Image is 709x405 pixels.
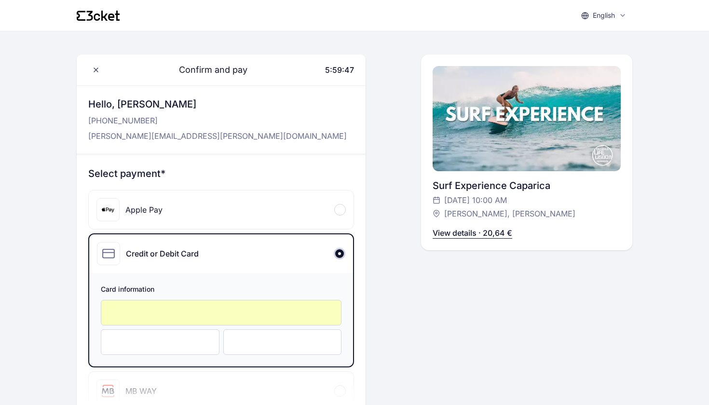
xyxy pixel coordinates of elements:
span: [PERSON_NAME], [PERSON_NAME] [444,208,575,219]
iframe: Sicherer Eingaberahmen für Kartennummer [111,308,331,317]
span: Card information [101,284,341,296]
span: [DATE] 10:00 AM [444,194,507,206]
p: [PERSON_NAME][EMAIL_ADDRESS][PERSON_NAME][DOMAIN_NAME] [88,130,347,142]
p: View details · 20,64 € [433,227,512,239]
p: English [593,11,615,20]
iframe: Sicherer Eingaberahmen für CVC-Prüfziffer [233,337,332,347]
div: MB WAY [125,385,157,397]
div: Surf Experience Caparica [433,179,621,192]
h3: Hello, [PERSON_NAME] [88,97,347,111]
h3: Select payment* [88,167,354,180]
div: Apple Pay [125,204,163,216]
span: Confirm and pay [167,63,247,77]
div: Credit or Debit Card [126,248,199,259]
iframe: Sicherer Eingaberahmen für Ablaufdatum [111,337,209,347]
p: [PHONE_NUMBER] [88,115,347,126]
span: 5:59:47 [325,65,354,75]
